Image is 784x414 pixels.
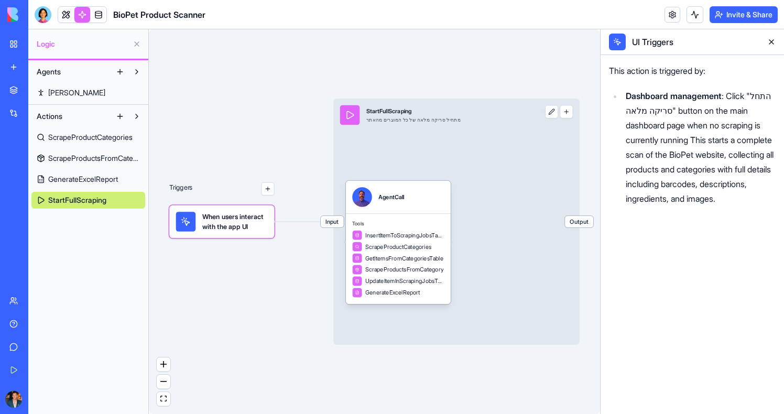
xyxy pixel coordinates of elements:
span: Agents [37,67,61,77]
a: StartFullScraping [31,192,145,209]
div: AgentCallToolsInsertItemToScrapingJobsTableScrapeProductCategoriesGetItemsFromCategoriesTableScra... [346,181,451,304]
a: ScrapeProductsFromCategory [31,150,145,167]
div: When users interact with the app UI [169,205,274,238]
p: Triggers [169,182,193,195]
img: ACg8ocKImB3NmhjzizlkhQX-yPY2fZynwA8pJER7EWVqjn6AvKs_a422YA=s96-c [5,391,22,408]
span: UpdateItemInScrapingJobsTable [365,277,444,286]
p: This action is triggered by: [609,63,776,78]
button: Actions [31,108,112,125]
button: zoom in [157,357,170,372]
div: AgentCall [378,193,404,201]
span: StartFullScraping [48,195,106,205]
span: ScrapeProductCategories [365,243,431,251]
span: InsertItemToScrapingJobsTable [365,231,444,239]
span: [PERSON_NAME] [48,88,105,98]
div: UI Triggers [630,36,759,48]
span: Tools [352,221,444,227]
span: Output [565,216,593,227]
div: InputStartFullScrapingמתחיל סריקה מלאה של כל המוצרים מהאתרOutput [333,99,580,345]
span: GenerateExcelReport [48,174,118,184]
img: logo [7,7,72,22]
span: BioPet Product Scanner [113,8,205,21]
a: [PERSON_NAME] [31,84,145,101]
span: Input [321,216,344,227]
span: ScrapeProductsFromCategory [365,266,443,274]
button: Agents [31,63,112,80]
span: GetItemsFromCategoriesTable [365,254,443,263]
div: StartFullScraping [366,107,461,115]
span: Actions [37,111,62,122]
li: : Click "התחל סריקה מלאה" button on the main dashboard page when no scraping is currently running... [623,89,776,206]
div: Triggers [169,156,274,238]
span: Logic [37,39,128,49]
span: ScrapeProductsFromCategory [48,153,140,164]
span: ScrapeProductCategories [48,132,133,143]
span: GenerateExcelReport [365,289,420,297]
button: zoom out [157,375,170,389]
div: מתחיל סריקה מלאה של כל המוצרים מהאתר [366,117,461,124]
a: GenerateExcelReport [31,171,145,188]
button: Invite & Share [710,6,778,23]
a: ScrapeProductCategories [31,129,145,146]
button: fit view [157,392,170,406]
strong: Dashboard management [626,91,722,101]
span: When users interact with the app UI [202,212,268,232]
